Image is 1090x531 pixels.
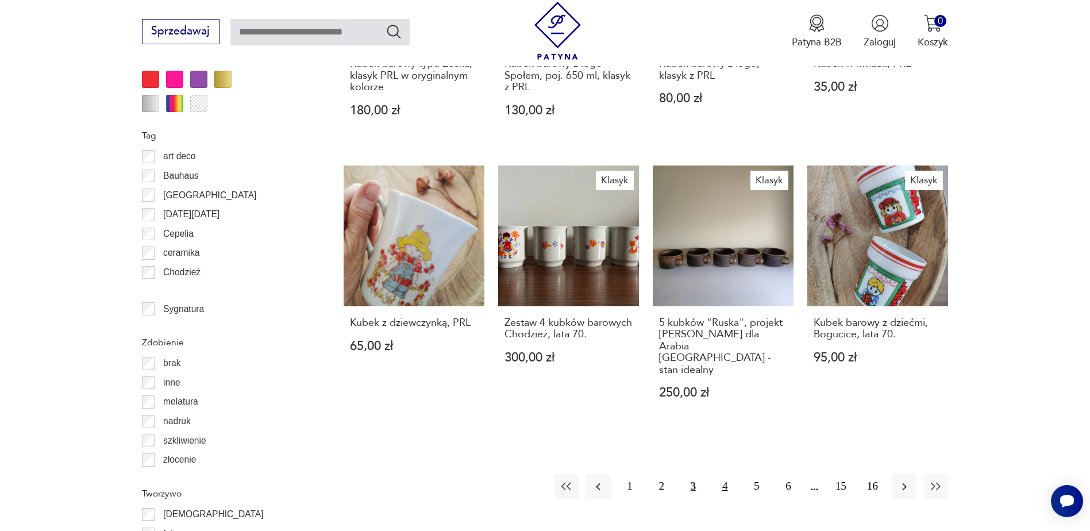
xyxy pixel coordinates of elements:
h3: Kubek barowy z logo Społem, poj. 650 ml, klasyk z PRL [504,58,633,93]
button: 0Koszyk [918,14,948,49]
img: Ikona medalu [808,14,826,32]
p: 130,00 zł [504,105,633,117]
p: szkliwienie [163,433,206,448]
p: art deco [163,149,195,164]
p: brak [163,356,180,371]
p: nadruk [163,414,191,429]
img: Ikona koszyka [924,14,942,32]
p: Tag [142,128,311,143]
div: 0 [934,15,946,27]
a: Sprzedawaj [142,28,219,37]
a: Ikona medaluPatyna B2B [792,14,842,49]
p: Zdobienie [142,335,311,350]
button: 3 [681,474,706,499]
h3: Kubek w kwiatki, PRL [814,58,942,70]
iframe: Smartsupp widget button [1051,485,1083,517]
button: 16 [860,474,885,499]
p: Zaloguj [864,36,896,49]
p: [DEMOGRAPHIC_DATA] [163,507,263,522]
p: [GEOGRAPHIC_DATA] [163,188,256,203]
a: Klasyk5 kubków "Ruska", projekt Ulla Procope dla Arabia Finland - stan idealny5 kubków "Ruska", p... [653,166,794,426]
a: KlasykZestaw 4 kubków barowych Chodzież, lata 70.Zestaw 4 kubków barowych Chodzież, lata 70.300,0... [498,166,639,426]
h3: Kubek barowy z dziećmi, Bogucice, lata 70. [814,317,942,341]
h3: Kubek z dziewczynką, PRL [350,317,478,329]
p: Cepelia [163,226,194,241]
p: złocenie [163,452,196,467]
button: 1 [618,474,642,499]
a: Kubek z dziewczynką, PRLKubek z dziewczynką, PRL65,00 zł [344,166,484,426]
button: 2 [649,474,674,499]
p: 65,00 zł [350,340,478,352]
h3: Kubek barowy z logo, klasyk z PRL [659,58,787,82]
h3: 5 kubków "Ruska", projekt [PERSON_NAME] dla Arabia [GEOGRAPHIC_DATA] - stan idealny [659,317,787,376]
a: KlasykKubek barowy z dziećmi, Bogucice, lata 70.Kubek barowy z dziećmi, Bogucice, lata 70.95,00 zł [807,166,948,426]
p: inne [163,375,180,390]
p: [DATE][DATE] [163,207,219,222]
p: 250,00 zł [659,387,787,399]
button: 4 [712,474,737,499]
p: Patyna B2B [792,36,842,49]
p: Ćmielów [163,284,198,299]
button: Zaloguj [864,14,896,49]
p: melatura [163,394,198,409]
p: Sygnatura [163,302,204,317]
p: 300,00 zł [504,352,633,364]
button: 5 [744,474,769,499]
button: 15 [829,474,853,499]
img: Patyna - sklep z meblami i dekoracjami vintage [529,2,587,60]
p: 80,00 zł [659,93,787,105]
button: 6 [776,474,800,499]
button: Sprzedawaj [142,19,219,44]
p: Koszyk [918,36,948,49]
h3: Zestaw 4 kubków barowych Chodzież, lata 70. [504,317,633,341]
p: Bauhaus [163,168,199,183]
p: Chodzież [163,265,201,280]
p: 35,00 zł [814,81,942,93]
p: 180,00 zł [350,105,478,117]
p: ceramika [163,245,199,260]
img: Ikonka użytkownika [871,14,889,32]
button: Patyna B2B [792,14,842,49]
p: Tworzywo [142,486,311,501]
h3: Kubek barowy typu Zośka, klasyk PRL w oryginalnym kolorze [350,58,478,93]
p: 95,00 zł [814,352,942,364]
button: Szukaj [386,23,402,40]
